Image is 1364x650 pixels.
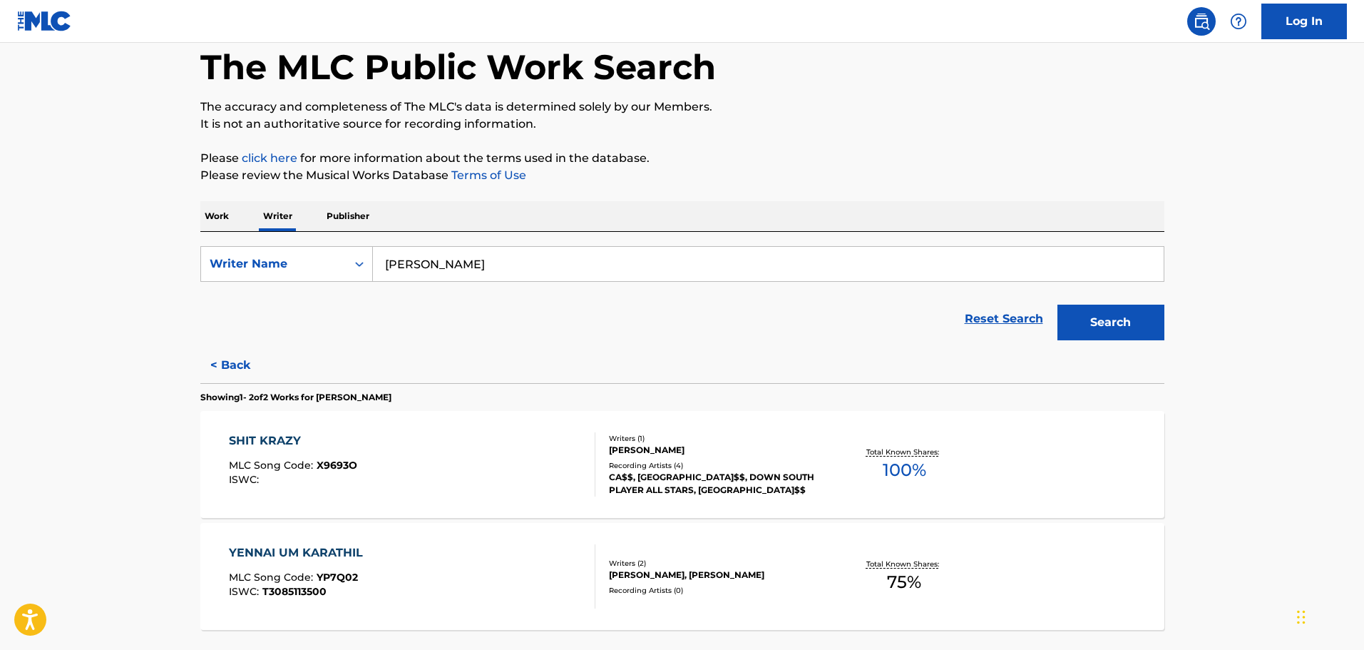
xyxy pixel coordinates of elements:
p: Total Known Shares: [866,559,943,569]
img: help [1230,13,1247,30]
button: Search [1057,305,1164,340]
div: [PERSON_NAME] [609,444,824,457]
span: YP7Q02 [317,571,358,584]
div: Recording Artists ( 0 ) [609,585,824,596]
span: ISWC : [229,585,262,598]
iframe: Chat Widget [1293,582,1364,650]
button: < Back [200,347,286,383]
span: 75 % [887,569,921,595]
span: 100 % [883,457,926,483]
p: Writer [259,201,297,231]
div: Writers ( 1 ) [609,433,824,444]
a: Public Search [1187,7,1216,36]
a: Terms of Use [448,168,526,182]
span: MLC Song Code : [229,571,317,584]
a: YENNAI UM KARATHILMLC Song Code:YP7Q02ISWC:T3085113500Writers (2)[PERSON_NAME], [PERSON_NAME]Reco... [200,523,1164,630]
div: Writers ( 2 ) [609,558,824,569]
img: MLC Logo [17,11,72,31]
form: Search Form [200,246,1164,347]
div: CA$$, [GEOGRAPHIC_DATA]$$, DOWN SOUTH PLAYER ALL STARS, [GEOGRAPHIC_DATA]$$ [609,471,824,497]
p: Please review the Musical Works Database [200,167,1164,184]
img: search [1193,13,1210,30]
h1: The MLC Public Work Search [200,46,716,88]
a: Reset Search [958,303,1050,335]
p: Work [200,201,233,231]
p: Please for more information about the terms used in the database. [200,150,1164,167]
div: Drag [1297,596,1306,639]
p: Total Known Shares: [866,447,943,457]
span: MLC Song Code : [229,459,317,472]
span: ISWC : [229,473,262,486]
a: SHIT KRAZYMLC Song Code:X9693OISWC:Writers (1)[PERSON_NAME]Recording Artists (4)CA$$, [GEOGRAPHIC... [200,411,1164,518]
div: SHIT KRAZY [229,432,357,450]
a: click here [242,151,297,165]
span: X9693O [317,459,357,472]
p: Publisher [322,201,374,231]
p: The accuracy and completeness of The MLC's data is determined solely by our Members. [200,98,1164,116]
a: Log In [1261,4,1347,39]
p: Showing 1 - 2 of 2 Works for [PERSON_NAME] [200,391,391,404]
span: T3085113500 [262,585,327,598]
div: Help [1224,7,1253,36]
div: Writer Name [210,255,338,273]
p: It is not an authoritative source for recording information. [200,116,1164,133]
div: Recording Artists ( 4 ) [609,460,824,471]
div: [PERSON_NAME], [PERSON_NAME] [609,569,824,582]
div: YENNAI UM KARATHIL [229,544,370,562]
